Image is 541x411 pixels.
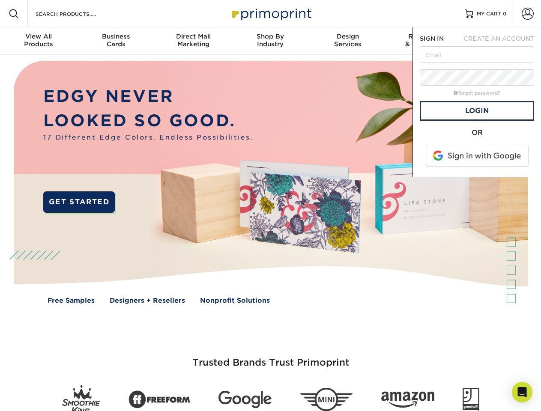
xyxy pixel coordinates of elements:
span: 0 [503,11,507,17]
a: Designers + Resellers [110,296,185,306]
span: Direct Mail [155,33,232,40]
div: Open Intercom Messenger [512,382,532,402]
a: Nonprofit Solutions [200,296,270,306]
span: SIGN IN [420,35,444,42]
div: & Templates [386,33,463,48]
input: SEARCH PRODUCTS..... [35,9,118,19]
span: 17 Different Edge Colors. Endless Possibilities. [43,133,253,143]
span: Design [309,33,386,40]
div: Industry [232,33,309,48]
img: Primoprint [228,4,314,23]
h3: Trusted Brands Trust Primoprint [20,337,521,378]
div: Marketing [155,33,232,48]
a: DesignServices [309,27,386,55]
img: Goodwill [463,388,479,411]
div: Cards [77,33,154,48]
img: Google [218,391,272,408]
span: Business [77,33,154,40]
div: OR [420,128,534,138]
span: CREATE AN ACCOUNT [463,35,534,42]
span: Resources [386,33,463,40]
a: Free Samples [48,296,95,306]
a: Resources& Templates [386,27,463,55]
div: Services [309,33,386,48]
input: Email [420,46,534,63]
a: Login [420,101,534,121]
span: MY CART [477,10,501,18]
a: Direct MailMarketing [155,27,232,55]
p: EDGY NEVER [43,84,253,109]
a: forgot password? [454,90,500,96]
img: Amazon [381,392,434,408]
a: BusinessCards [77,27,154,55]
span: Shop By [232,33,309,40]
a: Shop ByIndustry [232,27,309,55]
a: GET STARTED [43,191,115,213]
p: LOOKED SO GOOD. [43,109,253,133]
iframe: Google Customer Reviews [2,385,73,408]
